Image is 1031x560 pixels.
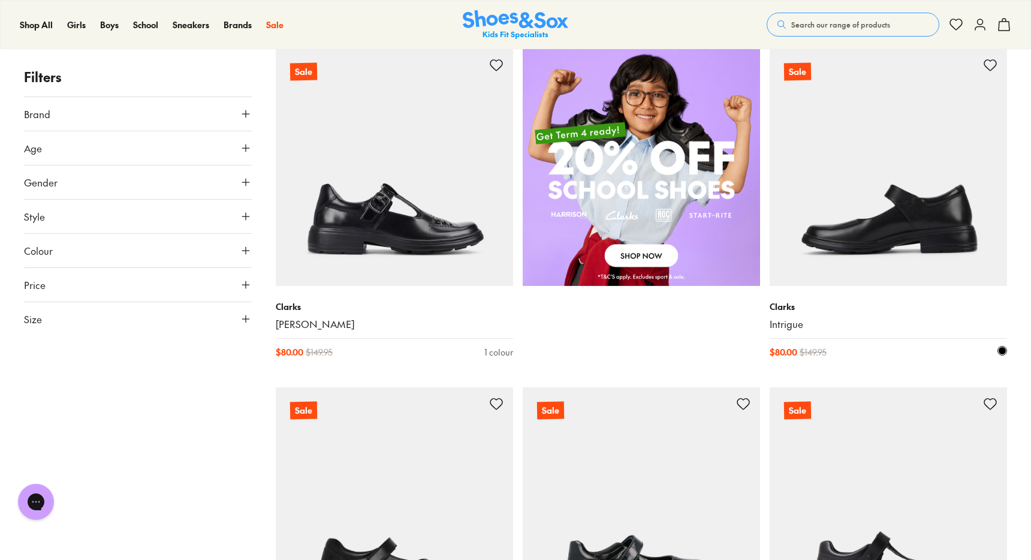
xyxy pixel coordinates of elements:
[463,10,568,40] a: Shoes & Sox
[24,200,252,233] button: Style
[24,278,46,292] span: Price
[100,19,119,31] a: Boys
[306,346,333,359] span: $ 149.95
[133,19,158,31] a: School
[770,346,797,359] span: $ 80.00
[276,346,303,359] span: $ 80.00
[24,302,252,336] button: Size
[24,131,252,165] button: Age
[24,107,50,121] span: Brand
[800,346,827,359] span: $ 149.95
[24,67,252,87] p: Filters
[24,175,58,189] span: Gender
[224,19,252,31] a: Brands
[24,268,252,302] button: Price
[20,19,53,31] a: Shop All
[290,62,317,80] p: Sale
[276,49,513,286] a: Sale
[24,165,252,199] button: Gender
[290,401,317,419] p: Sale
[24,97,252,131] button: Brand
[67,19,86,31] a: Girls
[24,312,42,326] span: Size
[770,49,1007,286] a: Sale
[770,300,1007,313] p: Clarks
[523,49,760,286] img: 20% off school shoes shop now
[791,19,890,30] span: Search our range of products
[173,19,209,31] a: Sneakers
[266,19,284,31] a: Sale
[767,13,939,37] button: Search our range of products
[24,234,252,267] button: Colour
[12,480,60,524] iframe: Gorgias live chat messenger
[784,401,811,419] p: Sale
[484,346,513,359] div: 1 colour
[537,401,564,419] p: Sale
[463,10,568,40] img: SNS_Logo_Responsive.svg
[24,243,53,258] span: Colour
[24,209,45,224] span: Style
[276,300,513,313] p: Clarks
[276,318,513,331] a: [PERSON_NAME]
[24,141,42,155] span: Age
[784,63,811,80] p: Sale
[770,318,1007,331] a: Intrigue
